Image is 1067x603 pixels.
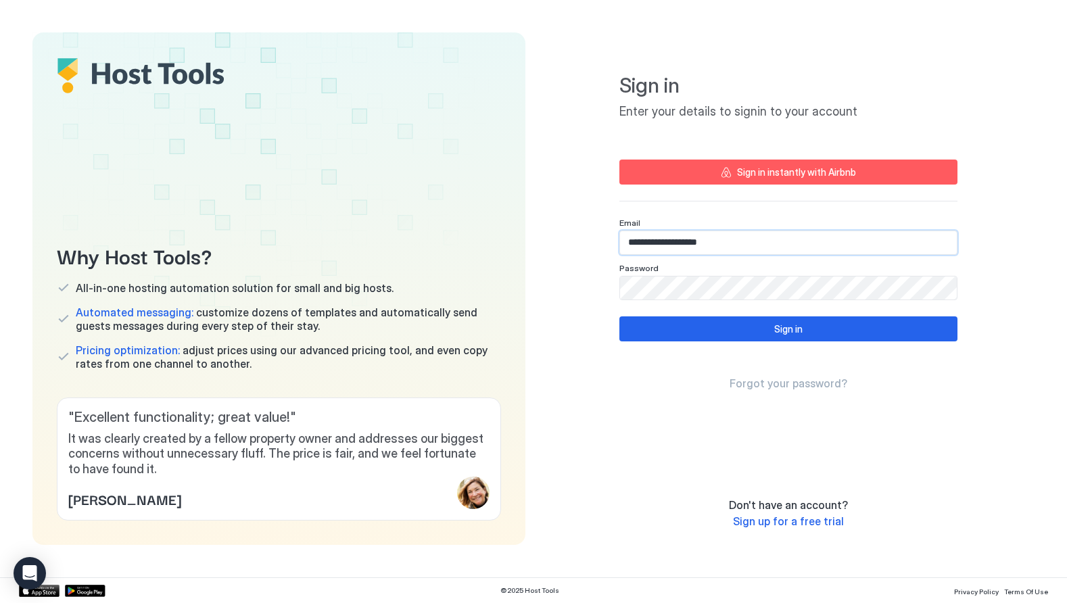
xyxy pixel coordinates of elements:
[1004,583,1048,598] a: Terms Of Use
[19,585,60,597] a: App Store
[620,276,957,299] input: Input Field
[65,585,105,597] a: Google Play Store
[619,160,957,185] button: Sign in instantly with Airbnb
[619,104,957,120] span: Enter your details to signin to your account
[76,306,193,319] span: Automated messaging:
[729,498,848,512] span: Don't have an account?
[76,343,501,370] span: adjust prices using our advanced pricing tool, and even copy rates from one channel to another.
[730,377,847,390] span: Forgot your password?
[457,477,490,509] div: profile
[1004,587,1048,596] span: Terms Of Use
[57,240,501,270] span: Why Host Tools?
[954,583,999,598] a: Privacy Policy
[619,73,957,99] span: Sign in
[76,306,501,333] span: customize dozens of templates and automatically send guests messages during every step of their s...
[68,431,490,477] span: It was clearly created by a fellow property owner and addresses our biggest concerns without unne...
[68,409,490,426] span: " Excellent functionality; great value! "
[954,587,999,596] span: Privacy Policy
[619,316,957,341] button: Sign in
[68,489,181,509] span: [PERSON_NAME]
[620,231,957,254] input: Input Field
[76,343,180,357] span: Pricing optimization:
[737,165,856,179] div: Sign in instantly with Airbnb
[619,218,640,228] span: Email
[76,281,394,295] span: All-in-one hosting automation solution for small and big hosts.
[733,514,844,529] a: Sign up for a free trial
[730,377,847,391] a: Forgot your password?
[774,322,803,336] div: Sign in
[619,263,659,273] span: Password
[500,586,559,595] span: © 2025 Host Tools
[14,557,46,589] div: Open Intercom Messenger
[733,514,844,528] span: Sign up for a free trial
